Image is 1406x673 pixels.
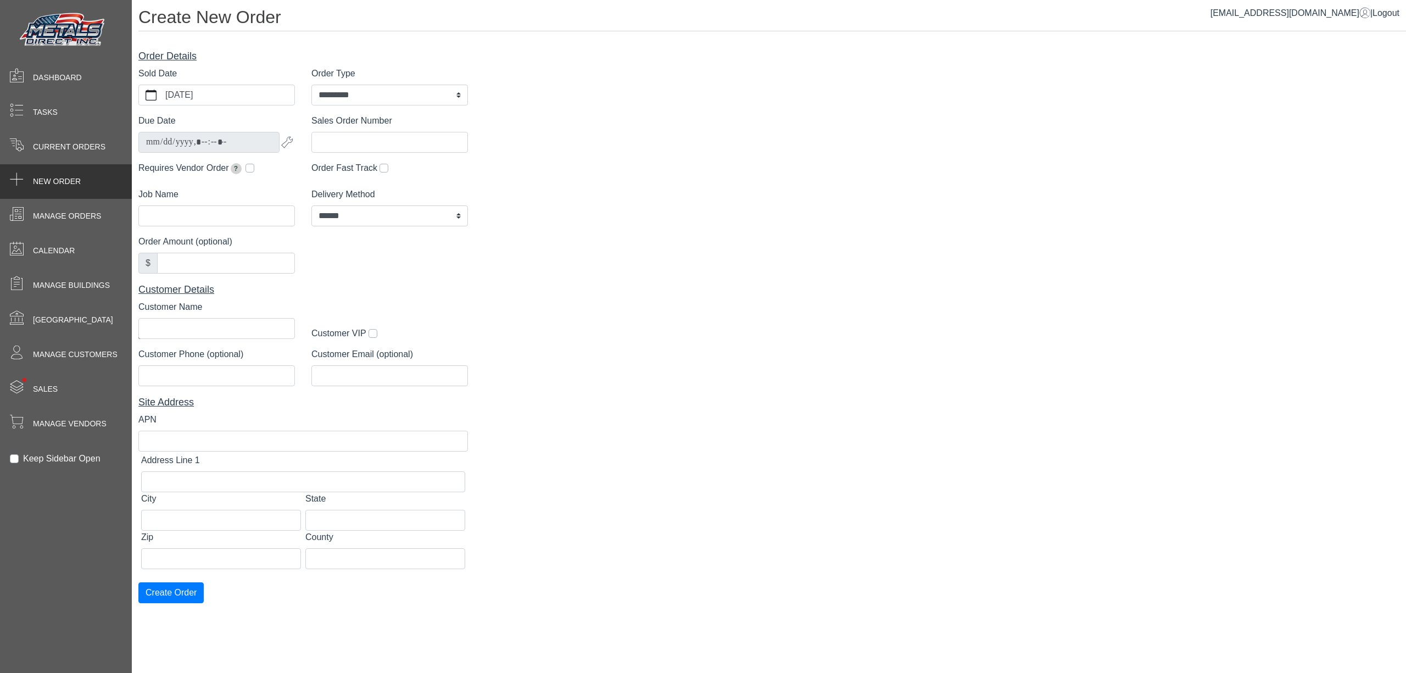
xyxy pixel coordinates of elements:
label: Customer Name [138,301,202,314]
img: Metals Direct Inc Logo [16,10,110,51]
button: Create Order [138,582,204,603]
div: $ [138,253,158,274]
label: Sales Order Number [311,114,392,127]
span: Manage Buildings [33,280,110,291]
span: Tasks [33,107,58,118]
span: Current Orders [33,141,105,153]
label: Delivery Method [311,188,375,201]
label: Customer Email (optional) [311,348,413,361]
div: | [1210,7,1399,20]
label: Job Name [138,188,178,201]
button: calendar [139,85,163,105]
h1: Create New Order [138,7,1406,31]
label: Zip [141,531,153,544]
div: Order Details [138,49,468,64]
svg: calendar [146,90,157,101]
span: Calendar [33,245,75,257]
label: APN [138,413,157,426]
label: Order Fast Track [311,162,377,175]
span: New Order [33,176,81,187]
div: Customer Details [138,282,468,297]
span: Manage Vendors [33,418,107,430]
span: Manage Orders [33,210,101,222]
span: • [10,362,38,398]
a: [EMAIL_ADDRESS][DOMAIN_NAME] [1210,8,1370,18]
span: Manage Customers [33,349,118,360]
div: Site Address [138,395,468,410]
span: [GEOGRAPHIC_DATA] [33,314,113,326]
span: Dashboard [33,72,82,84]
label: County [305,531,333,544]
label: [DATE] [163,85,294,105]
label: Order Amount (optional) [138,235,232,248]
label: City [141,492,157,505]
label: Customer VIP [311,327,366,340]
label: Address Line 1 [141,454,200,467]
span: Logout [1372,8,1399,18]
span: Sales [33,383,58,395]
label: State [305,492,326,505]
label: Due Date [138,114,176,127]
label: Requires Vendor Order [138,162,243,175]
label: Keep Sidebar Open [23,452,101,465]
label: Sold Date [138,67,177,80]
span: Extends due date by 2 weeks for pickup orders [231,163,242,174]
label: Customer Phone (optional) [138,348,243,361]
label: Order Type [311,67,355,80]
